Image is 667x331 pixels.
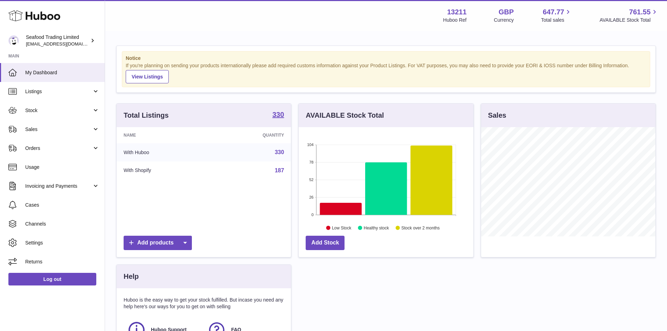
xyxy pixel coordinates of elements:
[307,143,313,147] text: 104
[124,297,284,310] p: Huboo is the easy way to get your stock fulfilled. But incase you need any help here's our ways f...
[272,111,284,119] a: 330
[488,111,506,120] h3: Sales
[25,183,92,189] span: Invoicing and Payments
[25,69,99,76] span: My Dashboard
[26,41,103,47] span: [EMAIL_ADDRESS][DOMAIN_NAME]
[541,17,572,23] span: Total sales
[25,240,99,246] span: Settings
[494,17,514,23] div: Currency
[364,225,389,230] text: Healthy stock
[275,149,284,155] a: 330
[629,7,651,17] span: 761.55
[447,7,467,17] strong: 13211
[8,35,19,46] img: online@rickstein.com
[26,34,89,47] div: Seafood Trading Limited
[25,126,92,133] span: Sales
[8,273,96,285] a: Log out
[25,258,99,265] span: Returns
[312,213,314,217] text: 0
[124,111,169,120] h3: Total Listings
[306,236,345,250] a: Add Stock
[499,7,514,17] strong: GBP
[599,17,659,23] span: AVAILABLE Stock Total
[310,160,314,164] text: 78
[211,127,291,143] th: Quantity
[443,17,467,23] div: Huboo Ref
[310,178,314,182] text: 52
[126,62,646,83] div: If you're planning on sending your products internationally please add required customs informati...
[25,202,99,208] span: Cases
[25,88,92,95] span: Listings
[541,7,572,23] a: 647.77 Total sales
[124,272,139,281] h3: Help
[126,70,169,83] a: View Listings
[310,195,314,199] text: 26
[275,167,284,173] a: 187
[25,145,92,152] span: Orders
[599,7,659,23] a: 761.55 AVAILABLE Stock Total
[272,111,284,118] strong: 330
[332,225,352,230] text: Low Stock
[126,55,646,62] strong: Notice
[543,7,564,17] span: 647.77
[402,225,440,230] text: Stock over 2 months
[25,107,92,114] span: Stock
[25,221,99,227] span: Channels
[117,127,211,143] th: Name
[25,164,99,171] span: Usage
[124,236,192,250] a: Add products
[306,111,384,120] h3: AVAILABLE Stock Total
[117,161,211,180] td: With Shopify
[117,143,211,161] td: With Huboo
